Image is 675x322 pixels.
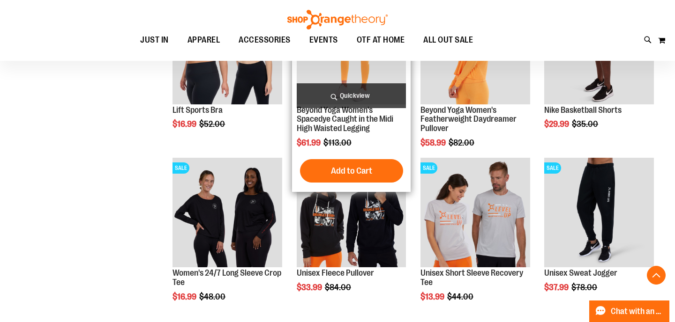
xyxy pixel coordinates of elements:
span: ACCESSORIES [239,29,291,51]
a: Lift Sports Bra [172,105,223,115]
img: Shop Orangetheory [286,10,389,29]
a: Unisex Fleece Pullover [297,268,374,278]
span: $29.99 [544,119,570,129]
a: Women's 24/7 Long Sleeve Crop Tee [172,268,281,287]
span: JUST IN [140,29,169,51]
a: Product image for Unisex Short Sleeve Recovery TeeSALE [420,158,530,269]
span: APPAREL [187,29,220,51]
span: $16.99 [172,292,198,301]
span: $84.00 [325,283,352,292]
div: product [292,153,411,316]
img: Product image for Unisex Sweat Jogger [544,158,654,267]
span: $35.00 [572,119,600,129]
a: Beyond Yoga Women's Spacedye Caught in the Midi High Waisted Legging [297,105,393,133]
span: $16.99 [172,119,198,129]
span: ALL OUT SALE [423,29,473,51]
img: Product image for Womens 24/7 LS Crop Tee [172,158,282,267]
img: Product image for Unisex Fleece Pullover [297,158,406,267]
span: Chat with an Expert [611,307,664,316]
button: Chat with an Expert [589,300,670,322]
span: $113.00 [323,138,353,147]
span: $58.99 [420,138,447,147]
button: Add to Cart [300,159,403,183]
span: OTF AT HOME [357,29,405,51]
a: Nike Basketball Shorts [544,105,622,115]
span: Add to Cart [331,166,372,176]
span: $44.00 [447,292,475,301]
span: $61.99 [297,138,322,147]
a: Quickview [297,83,406,108]
button: Back To Top [647,266,666,285]
span: EVENTS [309,29,338,51]
a: Product image for Womens 24/7 LS Crop TeeSALE [172,158,282,269]
span: SALE [172,162,189,174]
span: SALE [420,162,437,174]
span: $78.00 [571,283,599,292]
span: $13.99 [420,292,446,301]
div: product [540,153,659,316]
span: $82.00 [449,138,476,147]
span: $52.00 [199,119,226,129]
span: $33.99 [297,283,323,292]
span: $48.00 [199,292,227,301]
a: Product image for Unisex Sweat JoggerSALE [544,158,654,269]
span: $37.99 [544,283,570,292]
a: Beyond Yoga Women's Featherweight Daydreamer Pullover [420,105,517,133]
a: Unisex Short Sleeve Recovery Tee [420,268,523,287]
a: Product image for Unisex Fleece PulloverSALE [297,158,406,269]
img: Product image for Unisex Short Sleeve Recovery Tee [420,158,530,267]
a: Unisex Sweat Jogger [544,268,617,278]
span: SALE [544,162,561,174]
